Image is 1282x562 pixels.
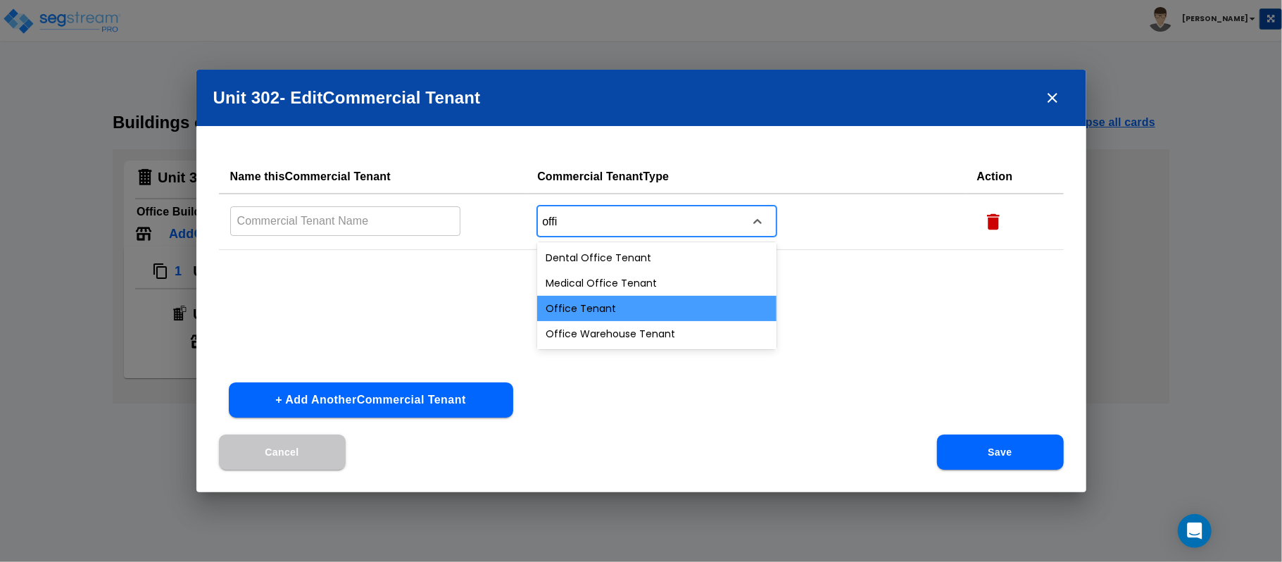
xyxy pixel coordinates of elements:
[526,160,965,194] th: Commercial Tenant Type
[219,160,527,194] th: Name this Commercial Tenant
[196,70,1086,126] h2: Unit 302 - Edit Commercial Tenant
[1036,81,1069,115] button: close
[937,435,1064,470] button: Save
[229,382,513,418] button: + Add AnotherCommercial Tenant
[230,206,461,236] input: Commercial Tenant Name
[1178,514,1212,548] div: Open Intercom Messenger
[219,435,346,470] button: Cancel
[537,296,777,321] div: Office Tenant
[966,160,1064,194] th: Action
[537,321,777,346] div: Office Warehouse Tenant
[537,270,777,296] div: Medical Office Tenant
[537,245,777,270] div: Dental Office Tenant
